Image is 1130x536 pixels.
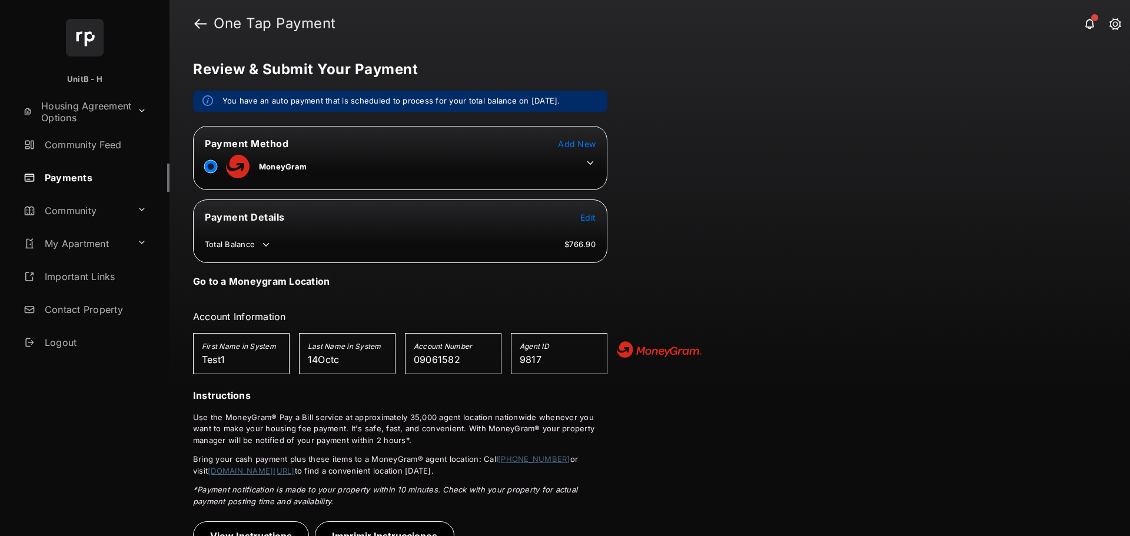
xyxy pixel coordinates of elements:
h5: Account Number [414,342,493,354]
a: Logout [19,328,169,357]
a: Important Links [19,262,151,291]
strong: One Tap Payment [214,16,336,31]
h5: Agent ID [520,342,599,354]
a: Contact Property [19,295,169,324]
span: Edit [580,212,596,222]
em: *Payment notification is made to your property within 10 minutes. Check with your property for ac... [193,485,577,506]
h5: Last Name in System [308,342,387,354]
span: 09061582 [414,354,460,365]
h4: Go to a Moneygram Location [193,275,330,287]
td: Total Balance [204,239,272,251]
a: Community [19,197,132,225]
span: 9817 [520,354,541,365]
span: Test1 [202,354,225,365]
a: Community Feed [19,131,169,159]
button: Add New [558,138,596,149]
h5: First Name in System [202,342,281,354]
span: Payment Details [205,211,285,223]
a: [PHONE_NUMBER] [498,454,570,464]
span: 14Octc [308,354,340,365]
a: [DOMAIN_NAME][URL] [208,466,294,475]
h3: Account Information [193,309,607,324]
p: UnitB - H [67,74,102,85]
img: svg+xml;base64,PHN2ZyB4bWxucz0iaHR0cDovL3d3dy53My5vcmcvMjAwMC9zdmciIHdpZHRoPSI2NCIgaGVpZ2h0PSI2NC... [66,19,104,56]
span: MoneyGram [259,162,307,171]
a: Housing Agreement Options [19,98,132,126]
p: Bring your cash payment plus these items to a MoneyGram® agent location: Call or visit to find a ... [193,454,607,477]
span: Add New [558,139,596,149]
a: My Apartment [19,229,132,258]
button: Edit [580,211,596,223]
h5: Review & Submit Your Payment [193,62,1097,76]
td: $766.90 [564,239,596,249]
p: Use the MoneyGram® Pay a Bill service at approximately 35,000 agent location nationwide whenever ... [193,412,607,447]
a: Payments [19,164,169,192]
span: Payment Method [205,138,288,149]
h3: Instructions [193,388,607,402]
em: You have an auto payment that is scheduled to process for your total balance on [DATE]. [222,95,560,107]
